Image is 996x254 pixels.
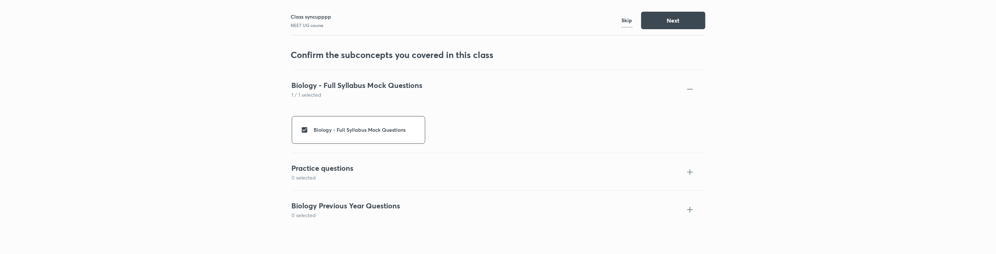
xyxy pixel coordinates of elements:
h4: Biology - Full Syllabus Mock Questions [292,80,680,91]
h4: Practice questions [292,163,680,174]
h6: Class syncupppp [291,13,332,20]
p: Biology - Full Syllabus Mock Questions [314,126,406,134]
h4: Biology Previous Year Questions [292,200,680,211]
p: 0 selected [292,211,680,219]
button: Next [641,12,705,29]
h6: NEET UG course [291,22,332,28]
div: Biology Previous Year Questions0 selected [292,190,705,228]
p: 1 / 1 selected [292,91,680,99]
p: 0 selected [292,174,680,181]
p: Skip [622,14,632,27]
div: Biology - Full Syllabus Mock Questions1 / 1 selected [292,70,705,107]
div: Practice questions0 selected [292,153,705,190]
h3: Confirm the subconcepts you covered in this class [291,35,705,69]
